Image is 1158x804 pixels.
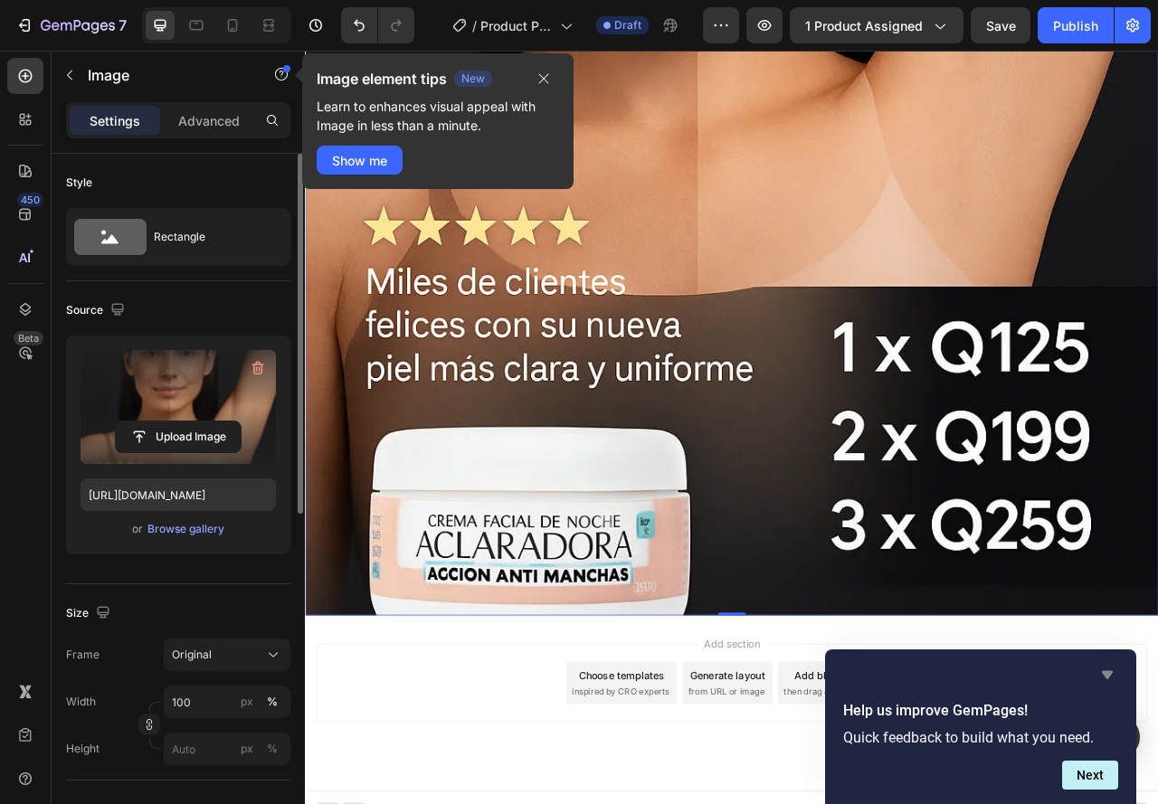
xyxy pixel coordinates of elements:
div: Source [66,298,128,323]
div: Rectangle [154,216,264,258]
span: / [472,16,477,35]
h2: Help us improve GemPages! [843,700,1118,722]
div: Size [66,601,114,626]
span: Add section [500,744,586,763]
input: px% [164,686,290,718]
span: Draft [614,17,641,33]
p: Quick feedback to build what you need. [843,729,1118,746]
button: Publish [1038,7,1114,43]
div: px [241,741,253,757]
div: Undo/Redo [341,7,414,43]
button: Original [164,638,290,671]
button: 1 product assigned [790,7,963,43]
span: Product Page - [DATE] 01:58:18 [480,16,553,35]
div: Generate layout [490,785,585,804]
div: Publish [1053,16,1098,35]
span: Save [986,18,1016,33]
p: 7 [119,14,127,36]
span: 1 product assigned [805,16,923,35]
label: Frame [66,647,100,663]
div: % [267,741,278,757]
div: Add blank section [622,785,733,804]
button: % [236,738,258,760]
button: 7 [7,7,135,43]
button: Browse gallery [147,520,225,538]
div: Choose templates [348,785,458,804]
span: Original [172,647,212,663]
div: Style [66,175,92,191]
div: px [241,694,253,710]
label: Width [66,694,96,710]
button: % [236,691,258,713]
div: % [267,694,278,710]
div: Beta [14,331,43,345]
button: Next question [1062,761,1118,790]
label: Height [66,741,100,757]
input: px% [164,733,290,765]
iframe: Design area [305,51,1158,804]
p: Image [88,64,242,86]
button: px [261,691,283,713]
button: Upload Image [115,421,242,453]
button: Hide survey [1096,664,1118,686]
div: Help us improve GemPages! [843,664,1118,790]
p: Settings [90,111,140,130]
div: 450 [17,193,43,207]
div: Browse gallery [147,521,224,537]
button: Save [971,7,1030,43]
p: Advanced [178,111,240,130]
input: https://example.com/image.jpg [81,478,276,511]
span: or [132,518,143,540]
button: px [261,738,283,760]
